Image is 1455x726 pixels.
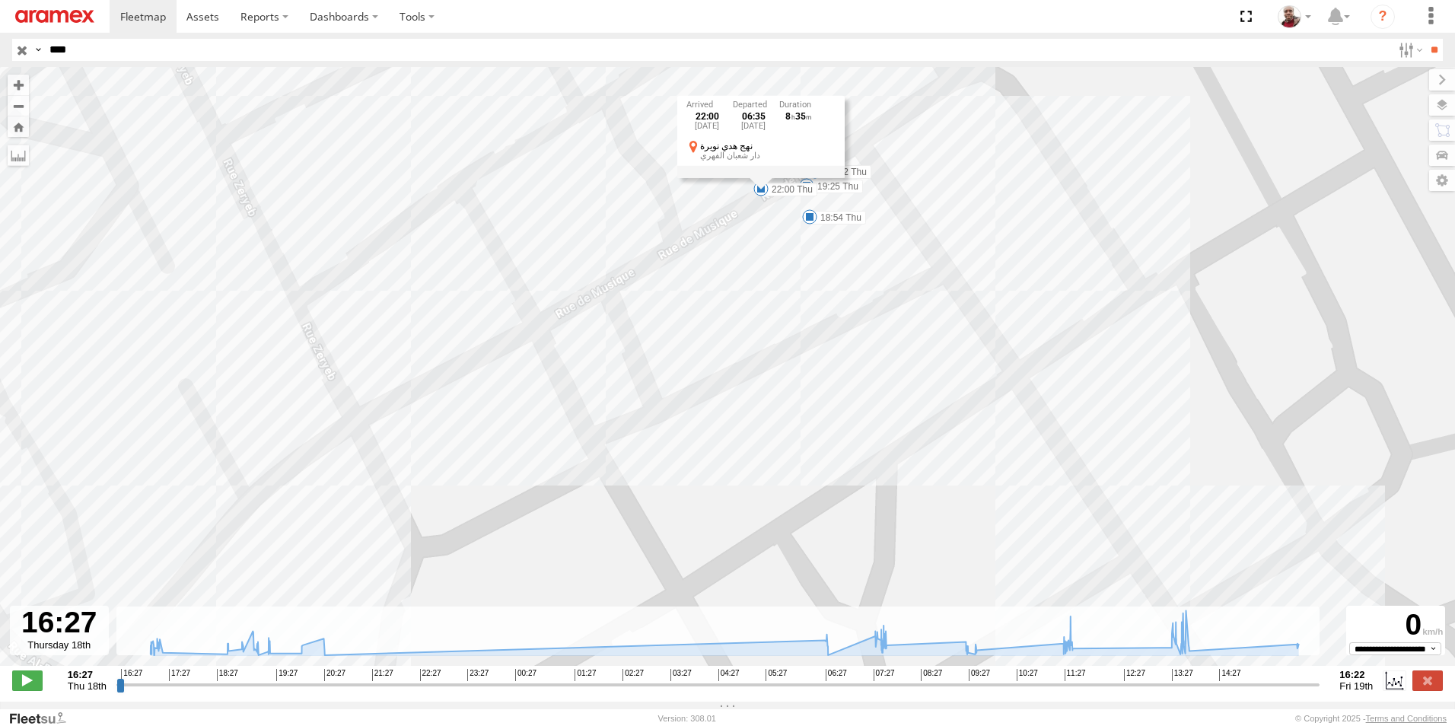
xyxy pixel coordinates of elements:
[1065,669,1086,681] span: 11:27
[8,116,29,137] button: Zoom Home
[467,669,489,681] span: 23:27
[718,669,740,681] span: 04:27
[700,151,836,161] div: دار شعبان الفهري
[8,711,78,726] a: Visit our Website
[1393,39,1425,61] label: Search Filter Options
[8,145,29,166] label: Measure
[622,669,644,681] span: 02:27
[121,669,142,681] span: 16:27
[733,122,775,131] div: [DATE]
[826,669,847,681] span: 06:27
[658,714,716,723] div: Version: 308.01
[686,111,728,121] div: 22:00
[921,669,942,681] span: 08:27
[1272,5,1317,28] div: Majdi Ghannoudi
[1429,170,1455,191] label: Map Settings
[1371,5,1395,29] i: ?
[169,669,190,681] span: 17:27
[1295,714,1447,723] div: © Copyright 2025 -
[1339,669,1373,680] strong: 16:22
[32,39,44,61] label: Search Query
[1366,714,1447,723] a: Terms and Conditions
[1412,670,1443,690] label: Close
[372,669,393,681] span: 21:27
[807,180,863,193] label: 19:25 Thu
[761,183,817,196] label: 22:00 Thu
[8,75,29,95] button: Zoom in
[785,110,795,121] span: 8
[1124,669,1145,681] span: 12:27
[1219,669,1240,681] span: 14:27
[217,669,238,681] span: 18:27
[1339,680,1373,692] span: Fri 19th Sep 2025
[1348,608,1443,642] div: 0
[700,142,836,151] div: نهج هدي نويرة
[686,122,728,131] div: [DATE]
[733,111,775,121] div: 06:35
[68,669,107,680] strong: 16:27
[670,669,692,681] span: 03:27
[276,669,298,681] span: 19:27
[8,95,29,116] button: Zoom out
[324,669,345,681] span: 20:27
[969,669,990,681] span: 09:27
[810,211,866,224] label: 18:54 Thu
[575,669,596,681] span: 01:27
[420,669,441,681] span: 22:27
[68,680,107,692] span: Thu 18th Sep 2025
[15,10,94,23] img: aramex-logo.svg
[1172,669,1193,681] span: 13:27
[515,669,536,681] span: 00:27
[795,110,812,121] span: 35
[766,669,787,681] span: 05:27
[12,670,43,690] label: Play/Stop
[874,669,895,681] span: 07:27
[1017,669,1038,681] span: 10:27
